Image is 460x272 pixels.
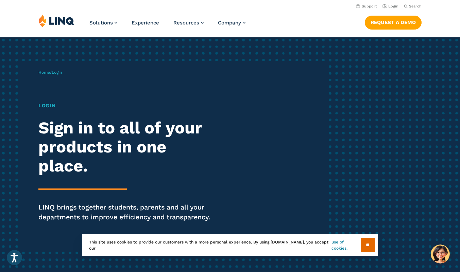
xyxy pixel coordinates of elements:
p: LINQ brings together students, parents and all your departments to improve efficiency and transpa... [38,203,216,222]
a: use of cookies. [331,239,360,251]
button: Hello, have a question? Let’s chat. [431,244,450,264]
span: Company [218,20,241,26]
nav: Primary Navigation [89,14,245,37]
button: Open Search Bar [404,4,422,9]
a: Login [382,4,398,8]
span: Login [52,70,62,75]
div: This site uses cookies to provide our customers with a more personal experience. By using [DOMAIN... [82,234,378,256]
h2: Sign in to all of your products in one place. [38,119,216,176]
a: Experience [132,20,159,26]
span: Search [409,4,422,8]
span: / [38,70,62,75]
img: LINQ | K‑12 Software [38,14,74,27]
a: Resources [173,20,204,26]
h1: Login [38,102,216,110]
span: Resources [173,20,199,26]
a: Request a Demo [365,16,422,29]
a: Solutions [89,20,117,26]
a: Support [356,4,377,8]
span: Solutions [89,20,113,26]
nav: Button Navigation [365,14,422,29]
a: Company [218,20,245,26]
a: Home [38,70,50,75]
